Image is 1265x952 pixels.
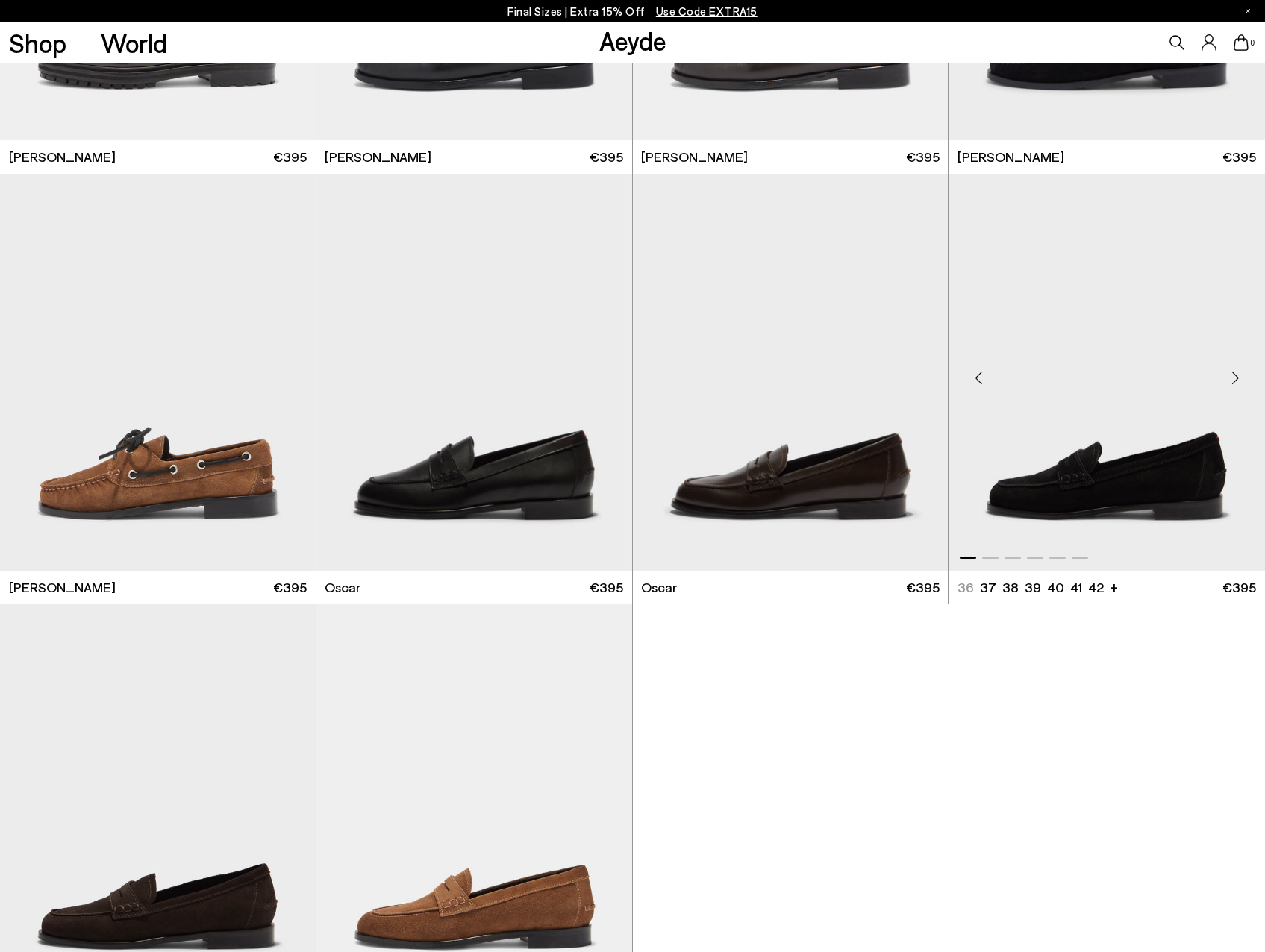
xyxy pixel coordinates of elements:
span: 0 [1249,39,1256,47]
a: Next slide Previous slide [949,174,1265,570]
a: [PERSON_NAME] €395 [633,140,949,174]
li: + [1110,577,1118,597]
span: Oscar [325,578,360,597]
p: Final Sizes | Extra 15% Off [507,2,758,21]
span: [PERSON_NAME] [325,148,431,166]
li: 41 [1070,578,1082,597]
div: 1 / 6 [316,174,632,570]
div: Previous slide [956,356,1001,401]
ul: variant [958,578,1099,597]
span: €395 [906,148,940,166]
span: €395 [273,148,307,166]
span: €395 [1222,578,1256,597]
li: 37 [980,578,996,597]
span: [PERSON_NAME] [9,578,116,597]
a: 36 37 38 39 40 41 42 + €395 [949,571,1265,604]
a: Oscar €395 [316,571,632,604]
div: 1 / 6 [633,174,949,570]
a: Next slide Previous slide [316,174,632,570]
a: [PERSON_NAME] €395 [949,140,1265,174]
span: Oscar [641,578,677,597]
a: 0 [1234,34,1249,51]
li: 38 [1002,578,1019,597]
img: Oscar Leather Loafers [633,174,949,570]
span: €395 [1222,148,1256,166]
img: Oscar Suede Loafers [949,174,1265,570]
span: [PERSON_NAME] [9,148,116,166]
li: 40 [1047,578,1064,597]
a: Shop [9,30,66,56]
img: Oscar Leather Loafers [316,174,632,570]
span: Navigate to /collections/ss25-final-sizes [656,4,758,18]
span: €395 [906,578,940,597]
a: World [101,30,167,56]
div: Next slide [1213,356,1258,401]
li: 42 [1088,578,1104,597]
span: €395 [590,148,623,166]
li: 39 [1025,578,1041,597]
div: 1 / 6 [949,174,1265,570]
a: [PERSON_NAME] €395 [316,140,632,174]
span: [PERSON_NAME] [958,148,1064,166]
span: €395 [590,578,623,597]
a: Aeyde [599,25,666,56]
a: Next slide Previous slide [633,174,949,570]
span: €395 [273,578,307,597]
a: Oscar €395 [633,571,949,604]
span: [PERSON_NAME] [641,148,748,166]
